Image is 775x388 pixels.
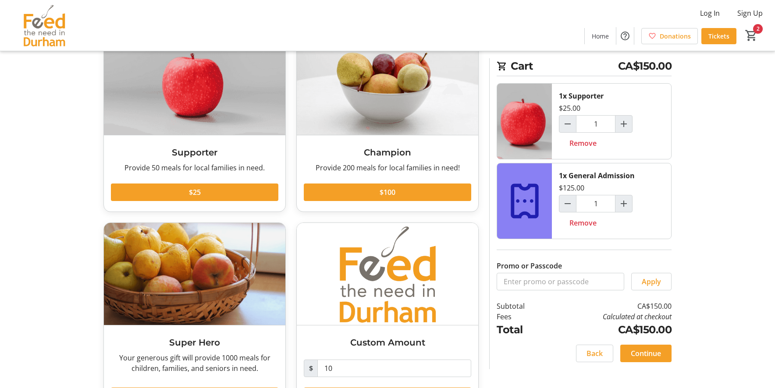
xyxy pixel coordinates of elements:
[497,311,547,322] td: Fees
[547,322,672,338] td: CA$150.00
[615,195,632,212] button: Increment by one
[592,32,609,41] span: Home
[631,273,672,290] button: Apply
[620,345,672,362] button: Continue
[618,58,672,74] span: CA$150.00
[641,28,698,44] a: Donations
[559,183,584,193] div: $125.00
[559,91,604,101] div: 1x Supporter
[497,261,562,271] label: Promo or Passcode
[708,32,729,41] span: Tickets
[585,28,616,44] a: Home
[693,6,727,20] button: Log In
[547,311,672,322] td: Calculated at checkout
[569,218,597,228] span: Remove
[189,187,201,198] span: $25
[737,8,763,18] span: Sign Up
[576,195,615,212] input: General Admission Quantity
[559,103,580,113] div: $25.00
[615,116,632,132] button: Increment by one
[304,162,471,173] div: Provide 200 meals for local families in need!
[642,276,661,287] span: Apply
[616,27,634,45] button: Help
[111,183,278,201] button: $25
[304,183,471,201] button: $100
[497,301,547,311] td: Subtotal
[559,195,576,212] button: Decrement by one
[700,8,720,18] span: Log In
[104,223,285,325] img: Super Hero
[317,360,471,377] input: Donation Amount
[497,322,547,338] td: Total
[297,223,478,325] img: Custom Amount
[5,4,83,47] img: Feed the Need in Durham's Logo
[297,33,478,135] img: Champion
[304,146,471,159] h3: Champion
[743,28,759,43] button: Cart
[559,214,607,232] button: Remove
[559,116,576,132] button: Decrement by one
[576,345,613,362] button: Back
[547,301,672,311] td: CA$150.00
[730,6,770,20] button: Sign Up
[304,360,318,377] span: $
[111,162,278,173] div: Provide 50 meals for local families in need.
[497,58,672,76] h2: Cart
[304,336,471,349] h3: Custom Amount
[660,32,691,41] span: Donations
[111,146,278,159] h3: Supporter
[576,115,615,133] input: Supporter Quantity
[587,348,603,359] span: Back
[559,170,635,181] div: 1x General Admission
[569,138,597,148] span: Remove
[701,28,736,44] a: Tickets
[111,336,278,349] h3: Super Hero
[497,273,624,290] input: Enter promo or passcode
[111,353,278,374] div: Your generous gift will provide 1000 meals for children, families, and seniors in need.
[380,187,395,198] span: $100
[631,348,661,359] span: Continue
[104,33,285,135] img: Supporter
[497,84,552,159] img: Supporter
[559,134,607,152] button: Remove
